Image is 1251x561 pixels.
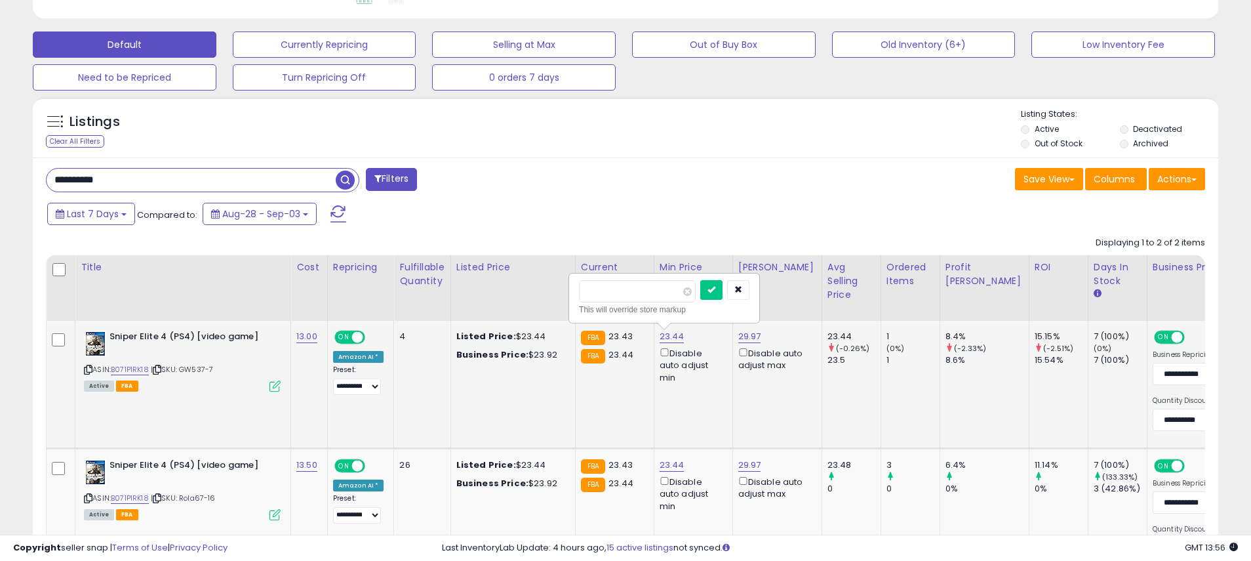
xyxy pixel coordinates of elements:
a: 23.44 [660,459,685,472]
b: Sniper Elite 4 (PS4) [video game] [109,331,269,346]
div: 15.54% [1035,354,1088,366]
div: Listed Price [456,260,570,274]
div: Disable auto adjust min [660,474,723,512]
a: Terms of Use [112,541,168,554]
h5: Listings [69,113,120,131]
div: Amazon AI * [333,351,384,363]
label: Business Repricing Strategy: [1153,479,1248,488]
div: [PERSON_NAME] [738,260,816,274]
div: 7 (100%) [1094,459,1147,471]
span: Aug-28 - Sep-03 [222,207,300,220]
b: Listed Price: [456,330,516,343]
div: Displaying 1 to 2 of 2 items [1096,237,1205,249]
button: Last 7 Days [47,203,135,225]
label: Archived [1133,138,1168,149]
button: Turn Repricing Off [233,64,416,91]
div: 23.48 [827,459,881,471]
div: Disable auto adjust min [660,346,723,384]
small: (-2.51%) [1043,343,1073,354]
div: 0% [1035,483,1088,495]
b: Listed Price: [456,459,516,471]
div: This will override store markup [579,303,749,316]
a: 13.50 [296,459,317,472]
button: Need to be Repriced [33,64,216,91]
img: 51iGFJGKdmL._SL40_.jpg [84,459,106,486]
button: Currently Repricing [233,31,416,58]
div: 15.15% [1035,331,1088,343]
div: 8.4% [945,331,1029,343]
span: All listings currently available for purchase on Amazon [84,381,114,392]
div: 7 (100%) [1094,331,1147,343]
small: FBA [581,349,605,364]
div: Repricing [333,260,389,274]
span: | SKU: Rola67-16 [151,493,216,503]
small: (-2.33%) [954,343,986,354]
div: Avg Selling Price [827,260,875,302]
span: Last 7 Days [67,207,119,220]
label: Quantity Discount Strategy: [1153,396,1248,405]
button: Columns [1085,168,1147,190]
div: 1 [886,354,940,366]
img: 51iGFJGKdmL._SL40_.jpg [84,331,106,357]
small: FBA [581,478,605,492]
span: ON [336,461,352,472]
span: OFF [363,461,384,472]
span: 2025-09-11 13:56 GMT [1185,541,1238,554]
small: (0%) [886,343,905,354]
a: 15 active listings [606,541,673,554]
button: Low Inventory Fee [1031,31,1215,58]
div: 8.6% [945,354,1029,366]
strong: Copyright [13,541,61,554]
a: 29.97 [738,330,761,343]
div: 7 (100%) [1094,354,1147,366]
div: Clear All Filters [46,135,104,148]
small: (0%) [1094,343,1112,354]
div: $23.44 [456,459,565,471]
div: $23.44 [456,331,565,343]
b: Sniper Elite 4 (PS4) [video game] [109,459,269,475]
label: Deactivated [1133,123,1182,135]
b: Business Price: [456,348,528,361]
div: ASIN: [84,331,281,390]
div: Disable auto adjust max [738,474,812,500]
div: Title [81,260,285,274]
span: 23.43 [608,459,633,471]
div: 1 [886,331,940,343]
a: 13.00 [296,330,317,343]
span: Compared to: [137,209,197,221]
label: Out of Stock [1035,138,1082,149]
button: Aug-28 - Sep-03 [203,203,317,225]
small: (-0.26%) [836,343,869,354]
div: ROI [1035,260,1082,274]
button: Save View [1015,168,1083,190]
p: Listing States: [1021,108,1218,121]
div: 23.44 [827,331,881,343]
div: Last InventoryLab Update: 4 hours ago, not synced. [442,542,1238,554]
div: 4 [399,331,440,343]
button: Actions [1149,168,1205,190]
div: Ordered Items [886,260,934,288]
button: Filters [366,168,417,191]
span: OFF [1183,332,1204,343]
span: Columns [1094,173,1135,186]
div: 26 [399,459,440,471]
div: 0 [886,483,940,495]
span: ON [336,332,352,343]
button: Default [33,31,216,58]
div: Fulfillable Quantity [399,260,445,288]
a: 23.44 [660,330,685,343]
a: Privacy Policy [170,541,228,554]
div: Amazon AI * [333,480,384,491]
div: Preset: [333,365,384,395]
div: $23.92 [456,478,565,489]
small: FBA [581,459,605,474]
label: Business Repricing Strategy: [1153,350,1248,360]
a: 29.97 [738,459,761,472]
div: 11.14% [1035,459,1088,471]
div: 6.4% [945,459,1029,471]
span: OFF [1183,461,1204,472]
button: Old Inventory (6+) [832,31,1016,58]
div: 3 [886,459,940,471]
span: 23.44 [608,477,633,489]
div: Cost [296,260,322,274]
